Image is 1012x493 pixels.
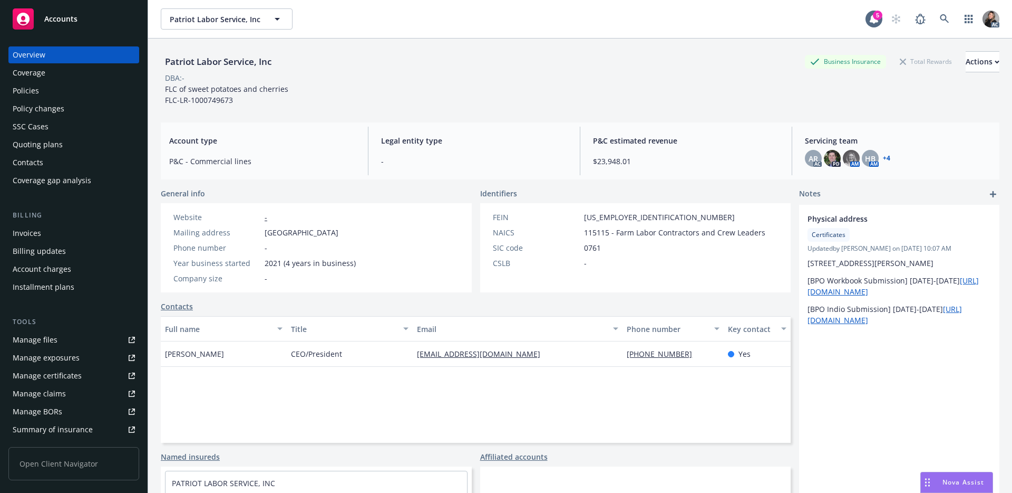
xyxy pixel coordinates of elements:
span: Account type [169,135,355,146]
div: DBA: - [165,72,184,83]
div: SSC Cases [13,118,48,135]
div: Physical addressCertificatesUpdatedby [PERSON_NAME] on [DATE] 10:07 AM[STREET_ADDRESS][PERSON_NAM... [799,205,999,334]
div: Tools [8,317,139,327]
div: Actions [966,52,999,72]
a: [PHONE_NUMBER] [627,349,700,359]
a: Invoices [8,225,139,242]
div: Quoting plans [13,136,63,153]
a: - [265,212,267,222]
div: Year business started [173,258,260,269]
p: [STREET_ADDRESS][PERSON_NAME] [807,258,991,269]
span: Legal entity type [381,135,567,146]
div: FEIN [493,212,580,223]
div: Phone number [173,242,260,253]
div: NAICS [493,227,580,238]
img: photo [982,11,999,27]
a: Manage certificates [8,367,139,384]
span: Physical address [807,213,964,224]
div: Policies [13,82,39,99]
span: Identifiers [480,188,517,199]
span: - [265,273,267,284]
div: Billing [8,210,139,221]
a: Manage exposures [8,349,139,366]
button: Email [413,316,622,342]
span: General info [161,188,205,199]
button: Phone number [622,316,723,342]
div: Manage files [13,331,57,348]
div: 5 [873,11,882,20]
span: Nova Assist [942,478,984,487]
div: Summary of insurance [13,421,93,438]
a: Named insureds [161,451,220,462]
div: Coverage gap analysis [13,172,91,189]
div: Email [417,324,607,335]
div: Mailing address [173,227,260,238]
a: Installment plans [8,279,139,296]
p: [BPO Workbook Submission] [DATE]-[DATE] [807,275,991,297]
a: Quoting plans [8,136,139,153]
div: Drag to move [921,472,934,492]
a: Policies [8,82,139,99]
a: Account charges [8,261,139,278]
div: Full name [165,324,271,335]
div: Installment plans [13,279,74,296]
a: [EMAIL_ADDRESS][DOMAIN_NAME] [417,349,549,359]
div: SIC code [493,242,580,253]
span: 2021 (4 years in business) [265,258,356,269]
a: Policy changes [8,100,139,117]
span: 0761 [584,242,601,253]
div: Policy changes [13,100,64,117]
div: Company size [173,273,260,284]
div: Key contact [728,324,775,335]
button: Nova Assist [920,472,993,493]
span: [PERSON_NAME] [165,348,224,359]
span: CEO/President [291,348,342,359]
p: [BPO Indio Submission] [DATE]-[DATE] [807,304,991,326]
span: Updated by [PERSON_NAME] on [DATE] 10:07 AM [807,244,991,253]
div: Business Insurance [805,55,886,68]
a: add [987,188,999,201]
div: CSLB [493,258,580,269]
a: Overview [8,46,139,63]
span: P&C estimated revenue [593,135,779,146]
span: [GEOGRAPHIC_DATA] [265,227,338,238]
span: Servicing team [805,135,991,146]
a: +4 [883,155,890,162]
span: - [381,156,567,167]
span: P&C - Commercial lines [169,156,355,167]
div: Manage exposures [13,349,80,366]
div: Invoices [13,225,41,242]
button: Patriot Labor Service, Inc [161,8,293,30]
img: photo [824,150,841,167]
a: Start snowing [885,8,907,30]
a: PATRIOT LABOR SERVICE, INC [172,478,275,488]
a: Accounts [8,4,139,34]
a: SSC Cases [8,118,139,135]
span: HB [865,153,875,164]
span: - [265,242,267,253]
a: Summary of insurance [8,421,139,438]
button: Title [287,316,413,342]
a: Affiliated accounts [480,451,548,462]
div: Overview [13,46,45,63]
span: Patriot Labor Service, Inc [170,14,261,25]
span: Yes [738,348,751,359]
img: photo [843,150,860,167]
div: Account charges [13,261,71,278]
a: Coverage [8,64,139,81]
span: Notes [799,188,821,201]
div: Patriot Labor Service, Inc [161,55,276,69]
a: Billing updates [8,243,139,260]
button: Actions [966,51,999,72]
a: Switch app [958,8,979,30]
span: - [584,258,587,269]
div: Phone number [627,324,707,335]
div: Manage certificates [13,367,82,384]
div: Total Rewards [894,55,957,68]
span: Open Client Navigator [8,447,139,480]
a: Manage files [8,331,139,348]
div: Website [173,212,260,223]
div: Title [291,324,397,335]
span: [US_EMPLOYER_IDENTIFICATION_NUMBER] [584,212,735,223]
